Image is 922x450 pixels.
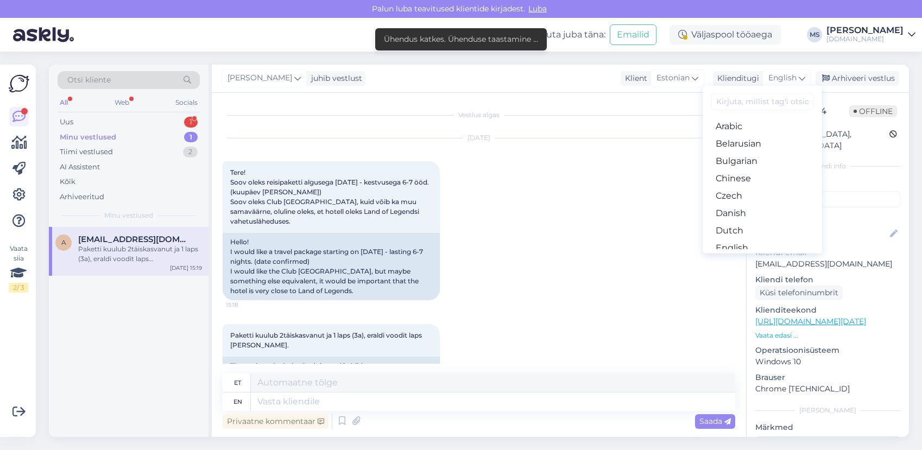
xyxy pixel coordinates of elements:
[60,162,100,173] div: AI Assistent
[525,4,550,14] span: Luba
[756,228,888,240] input: Lisa nimi
[78,244,202,264] div: Paketti kuulub 2täiskasvanut ja 1 laps (3a), eraldi voodit laps [PERSON_NAME].
[60,176,75,187] div: Kõik
[223,133,735,143] div: [DATE]
[826,26,915,43] a: [PERSON_NAME][DOMAIN_NAME]
[768,72,797,84] span: English
[223,233,440,300] div: Hello! I would like a travel package starting on [DATE] - lasting 6-7 nights. (date confirmed) I ...
[755,178,900,189] p: Kliendi tag'id
[755,422,900,433] p: Märkmed
[703,205,822,222] a: Danish
[849,105,897,117] span: Offline
[67,74,111,86] span: Otsi kliente
[755,372,900,383] p: Brauser
[713,73,759,84] div: Klienditugi
[703,118,822,135] a: Arabic
[755,191,900,207] input: Lisa tag
[184,132,198,143] div: 1
[60,117,73,128] div: Uus
[230,168,431,225] span: Tere! Soov oleks reisipaketti algusega [DATE] - kestvusega 6-7 ööd. (kuupäev [PERSON_NAME]) Soov ...
[60,192,104,202] div: Arhiveeritud
[61,238,66,246] span: a
[384,34,538,45] div: Ühendus katkes. Ühenduse taastamine ...
[233,392,242,411] div: en
[230,331,424,349] span: Paketti kuulub 2täiskasvanut ja 1 laps (3a), eraldi voodit laps [PERSON_NAME].
[703,135,822,153] a: Belarusian
[184,117,198,128] div: 1
[755,286,843,300] div: Küsi telefoninumbrit
[703,170,822,187] a: Chinese
[703,222,822,239] a: Dutch
[228,72,292,84] span: [PERSON_NAME]
[234,373,241,392] div: et
[223,357,440,395] div: The package includes 2 adults and 1 child ([DEMOGRAPHIC_DATA]), the child does not need a separat...
[656,72,690,84] span: Estonian
[307,73,362,84] div: juhib vestlust
[755,405,900,415] div: [PERSON_NAME]
[670,25,781,45] div: Väljaspool tööaega
[170,264,202,272] div: [DATE] 15:19
[223,110,735,120] div: Vestlus algas
[807,27,822,42] div: MS
[711,93,813,110] input: Kirjuta, millist tag'i otsid
[703,153,822,170] a: Bulgarian
[703,239,822,257] a: English
[223,414,329,429] div: Privaatne kommentaar
[755,345,900,356] p: Operatsioonisüsteem
[9,73,29,94] img: Askly Logo
[104,211,153,220] span: Minu vestlused
[826,26,904,35] div: [PERSON_NAME]
[826,35,904,43] div: [DOMAIN_NAME]
[755,316,866,326] a: [URL][DOMAIN_NAME][DATE]
[58,96,70,110] div: All
[755,258,900,270] p: [EMAIL_ADDRESS][DOMAIN_NAME]
[9,283,28,293] div: 2 / 3
[816,71,899,86] div: Arhiveeri vestlus
[755,356,900,367] p: Windows 10
[755,383,900,395] p: Chrome [TECHNICAL_ID]
[9,244,28,293] div: Vaata siia
[759,129,889,151] div: [GEOGRAPHIC_DATA], [GEOGRAPHIC_DATA]
[755,274,900,286] p: Kliendi telefon
[621,73,647,84] div: Klient
[60,132,116,143] div: Minu vestlused
[60,147,113,157] div: Tiimi vestlused
[755,305,900,316] p: Klienditeekond
[183,147,198,157] div: 2
[755,247,900,258] p: Kliendi email
[173,96,200,110] div: Socials
[755,161,900,171] div: Kliendi info
[755,212,900,223] p: Kliendi nimi
[78,234,191,244] span: anetteraig@gmail.com
[755,331,900,340] p: Vaata edasi ...
[610,24,656,45] button: Emailid
[112,96,131,110] div: Web
[226,301,267,309] span: 15:18
[703,187,822,205] a: Czech
[699,416,731,426] span: Saada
